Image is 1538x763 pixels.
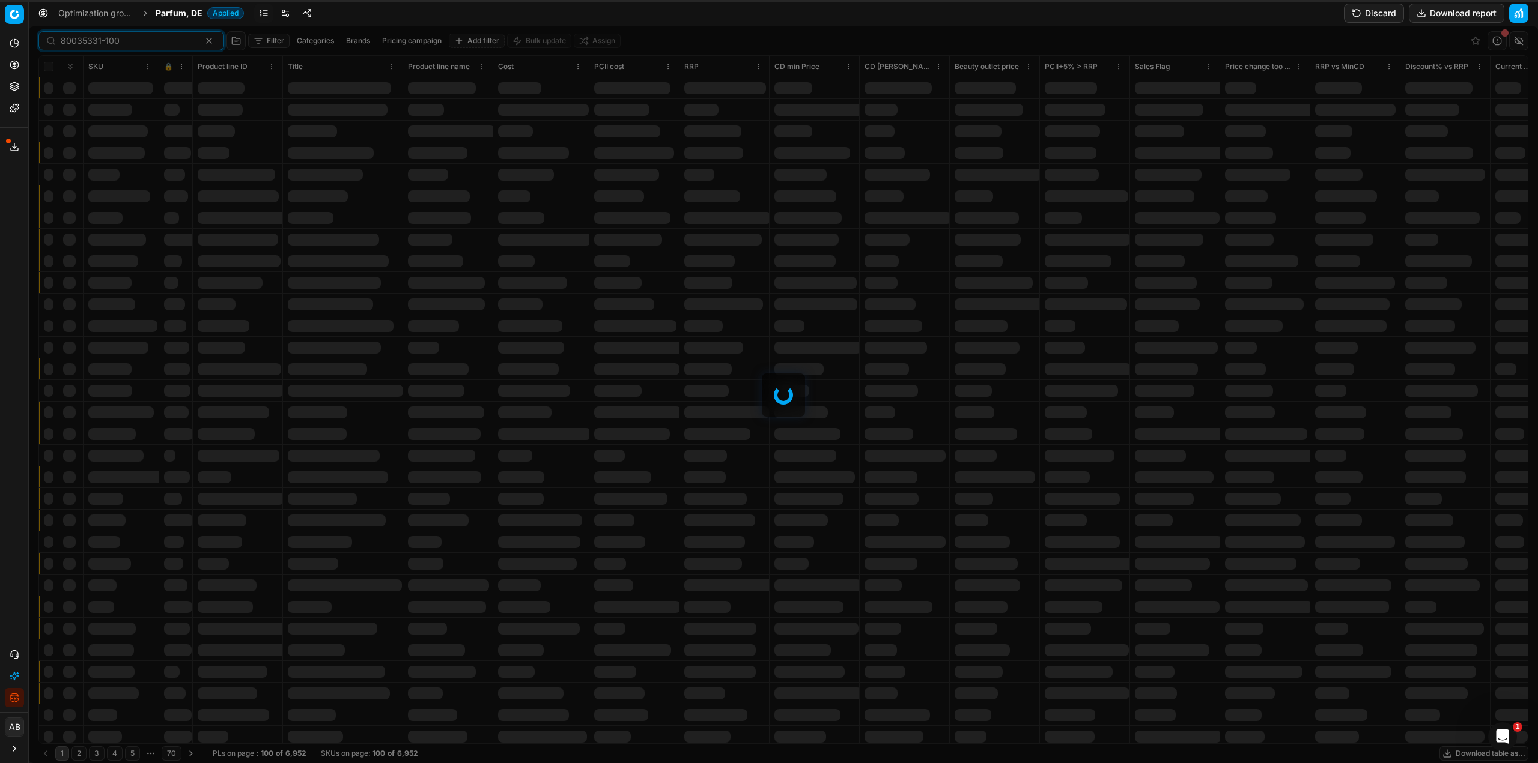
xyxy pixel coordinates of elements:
nav: breadcrumb [58,7,244,19]
button: AB [5,717,24,737]
span: Parfum, DEApplied [156,7,244,19]
button: Download report [1409,4,1504,23]
span: Parfum, DE [156,7,202,19]
iframe: Intercom live chat [1488,722,1517,751]
span: 1 [1513,722,1522,732]
a: Optimization groups [58,7,135,19]
button: Discard [1344,4,1404,23]
span: AB [5,718,23,736]
span: Applied [207,7,244,19]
